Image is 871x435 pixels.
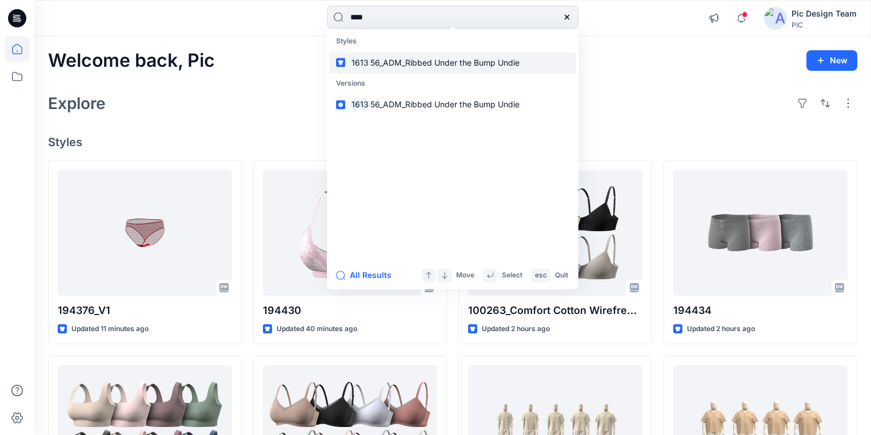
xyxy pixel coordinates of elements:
[673,303,848,319] p: 194434
[336,268,399,282] button: All Results
[263,170,437,296] a: 194430
[350,98,370,111] mark: 1613
[456,269,474,281] p: Move
[263,303,437,319] p: 194430
[792,7,857,21] div: Pic Design Team
[673,170,848,296] a: 194434
[58,303,232,319] p: 194376_V1
[71,323,149,335] p: Updated 11 minutes ago
[806,50,857,71] button: New
[792,21,857,29] div: PIC
[48,50,215,71] h2: Welcome back, Pic
[687,323,755,335] p: Updated 2 hours ago
[329,73,576,94] p: Versions
[468,303,642,319] p: 100263_Comfort Cotton Wirefree Bra
[555,269,568,281] p: Quit
[482,323,550,335] p: Updated 2 hours ago
[350,56,370,69] mark: 1613
[370,100,520,110] span: 56_ADM_Ribbed Under the Bump Undie
[48,135,857,149] h4: Styles
[370,58,520,67] span: 56_ADM_Ribbed Under the Bump Undie
[535,269,547,281] p: esc
[329,52,576,73] a: 161356_ADM_Ribbed Under the Bump Undie
[502,269,522,281] p: Select
[58,170,232,296] a: 194376_V1
[48,94,106,112] h2: Explore
[329,31,576,52] p: Styles
[329,94,576,115] a: 161356_ADM_Ribbed Under the Bump Undie
[277,323,357,335] p: Updated 40 minutes ago
[764,7,787,30] img: avatar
